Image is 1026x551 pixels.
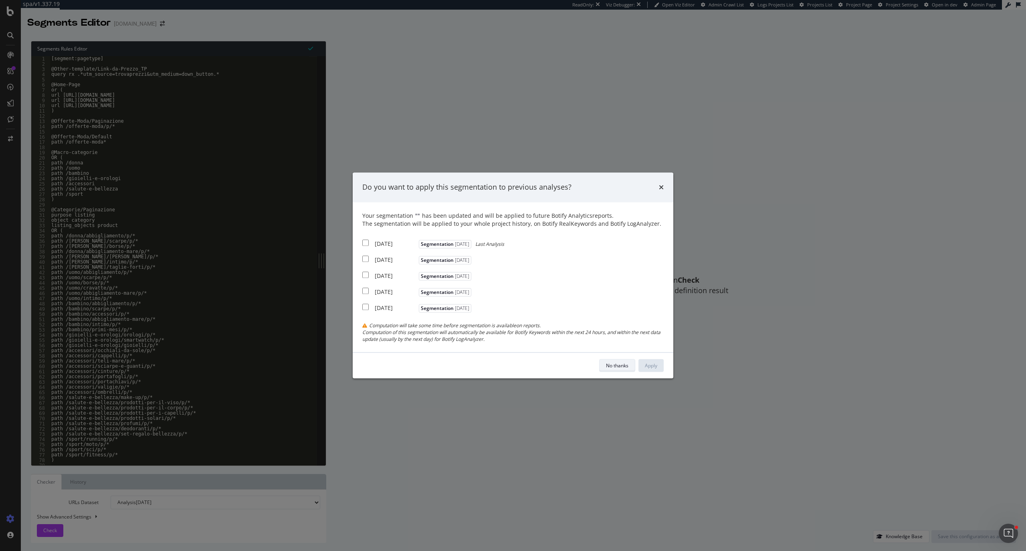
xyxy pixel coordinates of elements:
div: modal [353,172,673,378]
span: Segmentation [419,288,471,296]
span: Computation will take some time before segmentation is available on reports. [369,322,541,329]
span: Last Analysis [475,241,504,247]
div: [DATE] [375,304,417,312]
span: Segmentation [419,304,471,312]
iframe: Intercom live chat [999,524,1018,543]
span: Segmentation [419,240,471,248]
span: Segmentation [419,272,471,280]
button: Apply [638,359,664,372]
div: [DATE] [375,272,417,280]
span: " " [415,212,420,219]
div: The segmentation will be applied to your whole project history, on Botify RealKeywords and Botify... [362,220,664,228]
button: No thanks [599,359,635,372]
div: Do you want to apply this segmentation to previous analyses? [362,182,572,192]
div: [DATE] [375,256,417,264]
span: [DATE] [454,273,469,280]
span: [DATE] [454,257,469,263]
div: Computation of this segmentation will automatically be available for Botify Keywords within the n... [362,329,664,342]
span: [DATE] [454,289,469,296]
span: [DATE] [454,305,469,312]
div: Your segmentation has been updated and will be applied to future Botify Analytics reports. [362,212,664,228]
div: Apply [645,362,657,369]
div: [DATE] [375,240,417,248]
span: Segmentation [419,256,471,264]
div: No thanks [606,362,628,369]
div: times [659,182,664,192]
span: [DATE] [454,241,469,247]
div: [DATE] [375,288,417,296]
